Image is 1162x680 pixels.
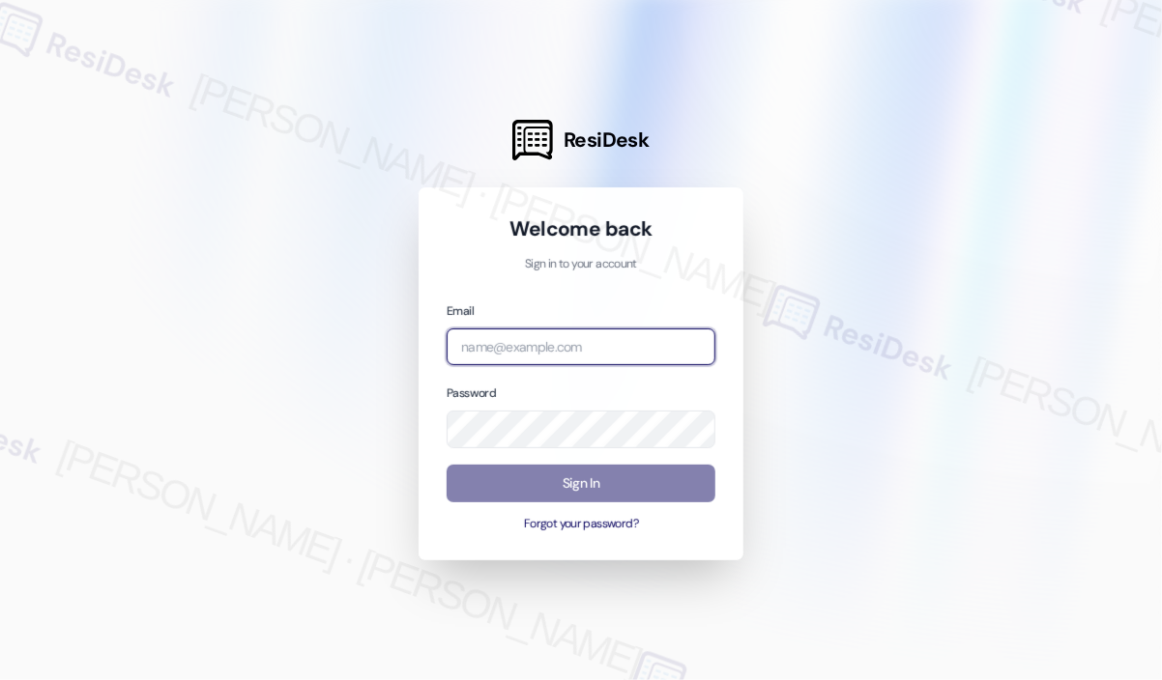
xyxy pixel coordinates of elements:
[447,328,715,366] input: name@example.com
[447,215,715,242] h1: Welcome back
[564,127,650,154] span: ResiDesk
[447,465,715,502] button: Sign In
[447,385,496,401] label: Password
[512,120,553,160] img: ResiDesk Logo
[447,303,474,319] label: Email
[447,256,715,273] p: Sign in to your account
[447,516,715,533] button: Forgot your password?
